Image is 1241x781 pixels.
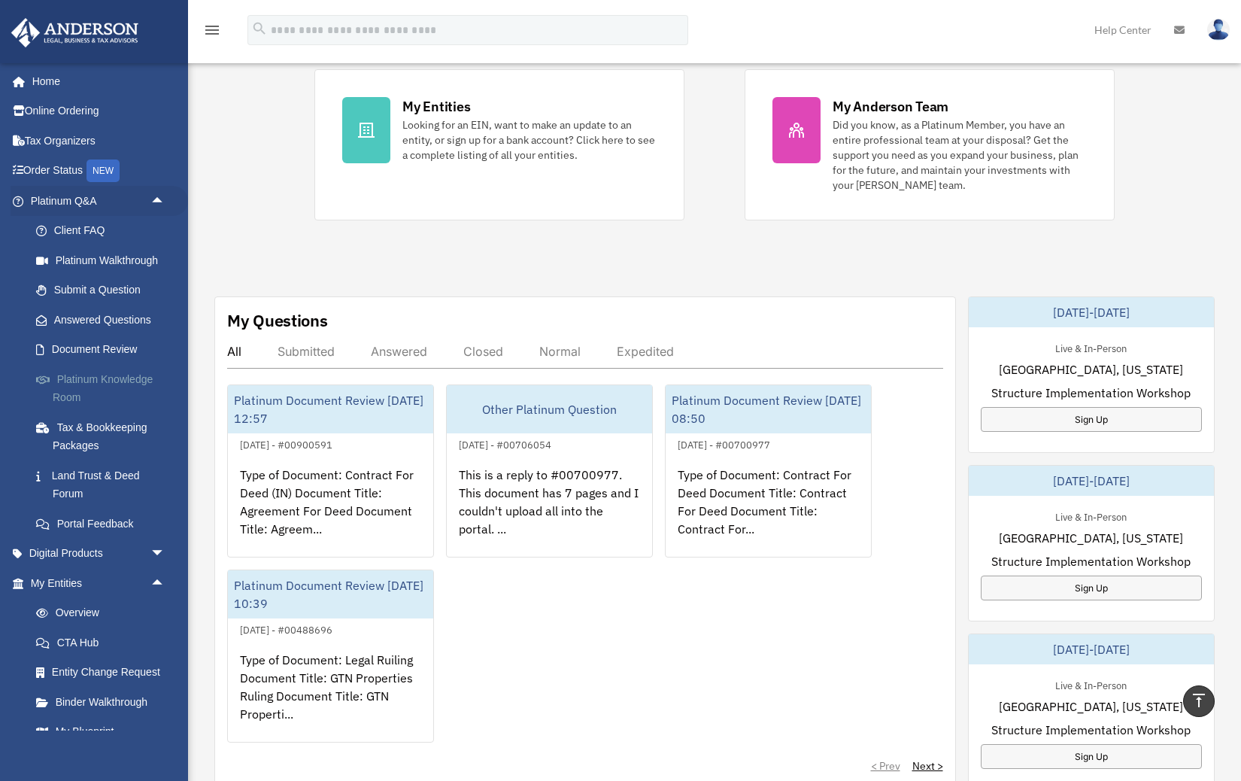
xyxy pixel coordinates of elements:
div: My Questions [227,309,328,332]
div: [DATE] - #00488696 [228,621,344,637]
div: My Entities [402,97,470,116]
a: Digital Productsarrow_drop_down [11,539,188,569]
a: Order StatusNEW [11,156,188,187]
div: Type of Document: Legal Ruiling Document Title: GTN Properties Ruling Document Title: GTN Propert... [228,639,433,756]
a: Document Review [21,335,188,365]
a: Sign Up [981,407,1203,432]
a: Next > [912,758,943,773]
span: Structure Implementation Workshop [991,384,1191,402]
a: My Anderson Team Did you know, as a Platinum Member, you have an entire professional team at your... [745,69,1115,220]
a: Submit a Question [21,275,188,305]
span: [GEOGRAPHIC_DATA], [US_STATE] [999,360,1183,378]
a: Entity Change Request [21,658,188,688]
span: arrow_drop_up [150,186,181,217]
a: Overview [21,598,188,628]
a: vertical_align_top [1183,685,1215,717]
a: My Blueprint [21,717,188,747]
i: vertical_align_top [1190,691,1208,710]
span: Structure Implementation Workshop [991,552,1191,570]
a: Platinum Document Review [DATE] 08:50[DATE] - #00700977Type of Document: Contract For Deed Docume... [665,384,872,558]
a: Platinum Walkthrough [21,245,188,275]
a: Platinum Q&Aarrow_drop_up [11,186,188,216]
i: menu [203,21,221,39]
a: Client FAQ [21,216,188,246]
div: This is a reply to #00700977. This document has 7 pages and I couldn't upload all into the portal... [447,454,652,571]
div: Normal [539,344,581,359]
a: Platinum Document Review [DATE] 10:39[DATE] - #00488696Type of Document: Legal Ruiling Document T... [227,570,434,743]
div: Closed [463,344,503,359]
span: arrow_drop_up [150,568,181,599]
div: [DATE]-[DATE] [969,297,1215,327]
img: User Pic [1207,19,1230,41]
a: Other Platinum Question[DATE] - #00706054This is a reply to #00700977. This document has 7 pages ... [446,384,653,558]
div: All [227,344,241,359]
div: Other Platinum Question [447,385,652,433]
a: Home [11,66,181,96]
div: [DATE] - #00700977 [666,436,782,451]
img: Anderson Advisors Platinum Portal [7,18,143,47]
i: search [251,20,268,37]
a: Answered Questions [21,305,188,335]
a: Portal Feedback [21,509,188,539]
div: [DATE] - #00900591 [228,436,344,451]
div: Expedited [617,344,674,359]
div: NEW [86,160,120,182]
div: Type of Document: Contract For Deed Document Title: Contract For Deed Document Title: Contract Fo... [666,454,871,571]
div: [DATE]-[DATE] [969,634,1215,664]
div: My Anderson Team [833,97,948,116]
a: Platinum Knowledge Room [21,364,188,412]
div: Did you know, as a Platinum Member, you have an entire professional team at your disposal? Get th... [833,117,1087,193]
a: Tax & Bookkeeping Packages [21,412,188,460]
div: Live & In-Person [1043,508,1139,524]
div: Platinum Document Review [DATE] 12:57 [228,385,433,433]
span: [GEOGRAPHIC_DATA], [US_STATE] [999,697,1183,716]
a: Sign Up [981,576,1203,600]
span: Structure Implementation Workshop [991,721,1191,739]
a: CTA Hub [21,628,188,658]
div: Type of Document: Contract For Deed (IN) Document Title: Agreement For Deed Document Title: Agree... [228,454,433,571]
a: Land Trust & Deed Forum [21,460,188,509]
div: Answered [371,344,427,359]
a: menu [203,26,221,39]
a: My Entities Looking for an EIN, want to make an update to an entity, or sign up for a bank accoun... [314,69,684,220]
div: Platinum Document Review [DATE] 10:39 [228,570,433,618]
div: [DATE]-[DATE] [969,466,1215,496]
a: Online Ordering [11,96,188,126]
a: Tax Organizers [11,126,188,156]
a: Platinum Document Review [DATE] 12:57[DATE] - #00900591Type of Document: Contract For Deed (IN) D... [227,384,434,558]
span: arrow_drop_down [150,539,181,570]
a: Sign Up [981,744,1203,769]
div: Looking for an EIN, want to make an update to an entity, or sign up for a bank account? Click her... [402,117,657,163]
div: Live & In-Person [1043,676,1139,692]
div: [DATE] - #00706054 [447,436,563,451]
a: My Entitiesarrow_drop_up [11,568,188,598]
div: Platinum Document Review [DATE] 08:50 [666,385,871,433]
span: [GEOGRAPHIC_DATA], [US_STATE] [999,529,1183,547]
a: Binder Walkthrough [21,687,188,717]
div: Submitted [278,344,335,359]
div: Live & In-Person [1043,339,1139,355]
